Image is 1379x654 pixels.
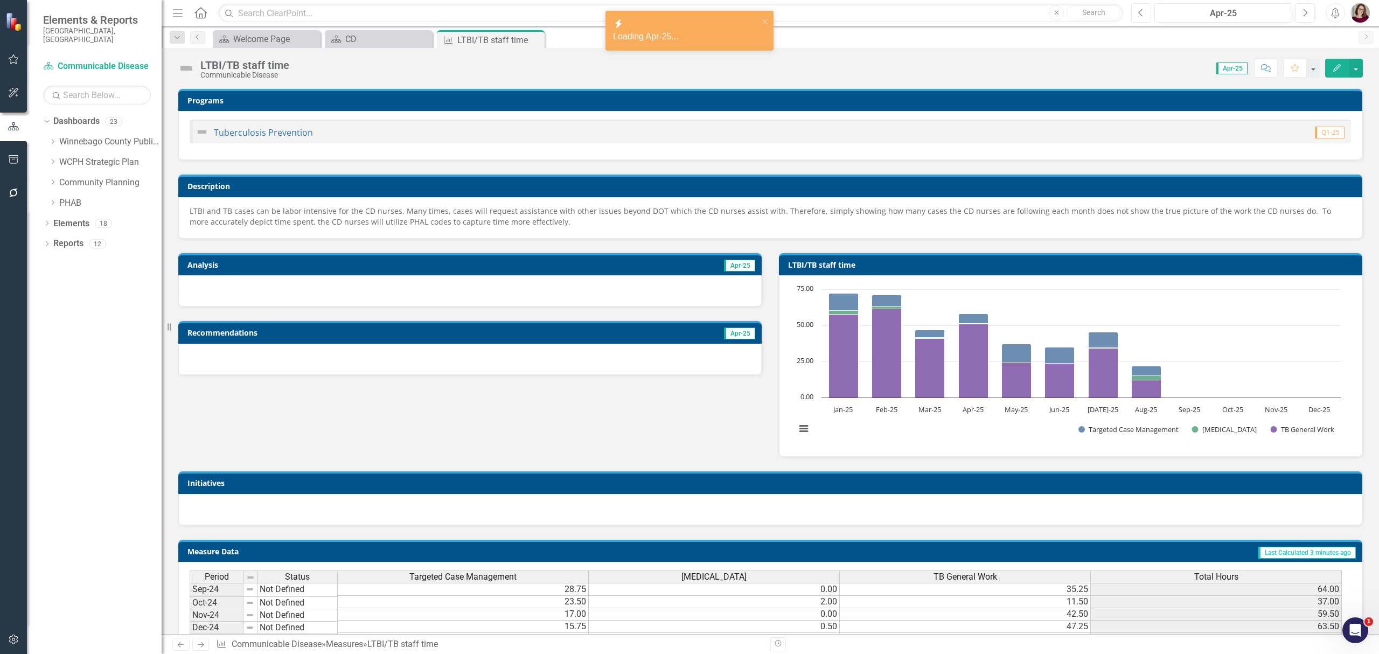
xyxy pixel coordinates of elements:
span: Apr-25 [724,328,755,339]
span: Search [1082,8,1105,17]
div: » » [216,638,762,651]
text: Apr-25 [963,405,984,414]
h3: Recommendations [187,329,577,337]
text: Oct-25 [1222,405,1243,414]
text: 75.00 [797,283,813,293]
img: ClearPoint Strategy [5,12,24,31]
text: TB General Work [1281,425,1334,434]
path: Jun-25, 11.25. Targeted Case Management. [1045,347,1075,364]
text: Nov-25 [1265,405,1287,414]
h3: Measure Data [187,547,587,555]
span: Status [285,572,310,582]
img: Not Defined [178,60,195,77]
button: Show Targeted Case Management [1078,425,1179,434]
path: Mar-25, 41. TB General Work. [915,339,945,398]
text: Jan-25 [832,405,853,414]
text: Targeted Case Management [1089,425,1179,434]
span: Apr-25 [1216,62,1248,74]
iframe: Intercom live chat [1342,617,1368,643]
img: 8DAGhfEEPCf229AAAAAElFTkSuQmCC [246,611,254,620]
span: [MEDICAL_DATA] [681,572,747,582]
p: LTBI and TB cases can be labor intensive for the CD nurses. Many times, cases will request assist... [190,206,1351,227]
td: 42.50 [840,608,1091,621]
path: Jul-25, 34. TB General Work. [1089,349,1118,398]
img: Sarahjean Schluechtermann [1350,3,1370,23]
span: 1 [1364,617,1373,626]
text: [DATE]-25 [1088,405,1118,414]
path: Jan-25, 2.75. Patient Education. [829,311,859,315]
span: Q1-25 [1315,127,1345,138]
path: Aug-25, 7. Targeted Case Management. [1132,366,1161,376]
a: Welcome Page [215,32,318,46]
button: View chart menu, Chart [796,421,811,436]
path: Aug-25, 2.75. Patient Education. [1132,376,1161,380]
td: Nov-24 [190,609,243,622]
img: 8DAGhfEEPCf229AAAAAElFTkSuQmCC [246,585,254,594]
h3: LTBI/TB staff time [788,261,1357,269]
td: Oct-24 [190,597,243,609]
td: 72.25 [1091,633,1342,645]
td: 35.25 [840,583,1091,596]
path: Feb-25, 7.75. Targeted Case Management. [872,295,902,307]
span: Period [205,572,229,582]
span: Apr-25 [724,260,755,272]
div: Chart. Highcharts interactive chart. [790,284,1351,446]
a: Communicable Disease [43,60,151,73]
text: [MEDICAL_DATA] [1202,425,1257,434]
a: Reports [53,238,83,250]
img: Not Defined [196,126,208,138]
td: 0.00 [589,608,840,621]
td: Not Defined [257,583,338,597]
td: 0.00 [589,583,840,596]
span: Targeted Case Management [409,572,517,582]
text: Jun-25 [1048,405,1069,414]
path: Mar-25, 0.5. Patient Education. [915,338,945,339]
td: 2.75 [589,633,840,645]
a: Community Planning [59,177,162,189]
text: Aug-25 [1135,405,1157,414]
text: May-25 [1005,405,1028,414]
div: CD [345,32,430,46]
input: Search ClearPoint... [218,4,1123,23]
td: Not Defined [257,622,338,634]
td: 64.00 [1091,583,1342,596]
svg: Interactive chart [790,284,1346,446]
h3: Description [187,182,1357,190]
td: 59.50 [1091,608,1342,621]
path: Jun-25, 23.75. TB General Work. [1045,364,1075,398]
div: Communicable Disease [200,71,289,79]
input: Search Below... [43,86,151,105]
text: Dec-25 [1308,405,1330,414]
img: 8DAGhfEEPCf229AAAAAElFTkSuQmCC [246,623,254,632]
td: 63.50 [1091,621,1342,633]
span: Elements & Reports [43,13,151,26]
div: Loading Apr-25... [613,31,758,43]
button: Search [1067,5,1120,20]
td: 23.50 [338,596,589,608]
span: TB General Work [934,572,997,582]
div: 12 [89,239,106,248]
td: 37.00 [1091,596,1342,608]
div: LTBI/TB staff time [457,33,542,47]
text: Mar-25 [918,405,941,414]
td: 12.00 [338,633,589,645]
span: Total Hours [1194,572,1238,582]
text: Sep-25 [1179,405,1200,414]
td: 17.00 [338,608,589,621]
div: Welcome Page [233,32,318,46]
div: 18 [95,219,112,228]
path: May-25, 13. Targeted Case Management. [1002,344,1032,363]
text: 25.00 [797,356,813,365]
td: Sep-24 [190,583,243,597]
a: Winnebago County Public Health [59,136,162,148]
img: 8DAGhfEEPCf229AAAAAElFTkSuQmCC [246,599,254,607]
path: Mar-25, 5.25. Targeted Case Management. [915,330,945,338]
button: Show Patient Education [1192,425,1259,434]
small: [GEOGRAPHIC_DATA], [GEOGRAPHIC_DATA] [43,26,151,44]
text: 0.00 [800,392,813,401]
h3: Initiatives [187,479,1357,487]
text: Feb-25 [876,405,897,414]
a: PHAB [59,197,162,210]
text: 50.00 [797,319,813,329]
